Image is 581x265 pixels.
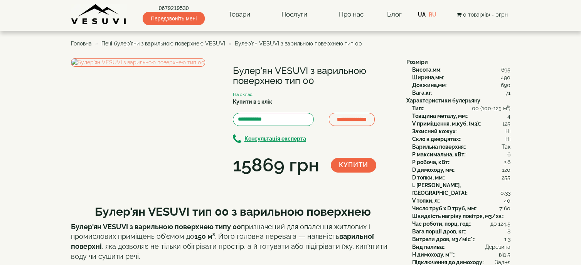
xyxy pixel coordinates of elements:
span: 6 [507,151,510,158]
p: призначений для опалення житлових і промислових приміщень об'ємом до . Його головна перевага — на... [71,222,395,262]
button: 0 товар(ів) - 0грн [454,10,510,19]
span: 125 [502,120,510,127]
span: 8 [507,228,510,235]
b: Товщина металу, мм: [412,113,467,119]
a: 0679219530 [143,4,205,12]
b: D димоходу, мм: [412,167,454,173]
b: Ширина,мм [412,74,443,81]
b: Характеристики булерьяну [406,97,480,104]
div: : [412,104,510,112]
b: V топки, л: [412,198,439,204]
h1: Булер'ян VESUVI з варильною поверхнею тип 00 [233,66,395,86]
b: L [PERSON_NAME], [GEOGRAPHIC_DATA]: [412,182,467,196]
img: Булер'ян VESUVI з варильною поверхнею тип 00 [71,58,205,67]
label: Купити в 1 клік [233,98,272,106]
span: Так [502,143,510,151]
div: : [412,251,510,258]
div: : [412,220,510,228]
div: : [412,112,510,120]
a: Печі булер'яни з варильною поверхнею VESUVI [101,40,225,47]
a: Товари [221,6,258,23]
span: 490 [501,74,510,81]
span: Деревина [485,243,510,251]
b: Розміри [406,59,428,65]
b: P максимальна, кВт: [412,151,465,158]
span: від 5 [499,251,510,258]
b: Захисний кожух: [412,128,456,134]
span: 0 товар(ів) - 0грн [463,12,508,18]
b: Вага,кг [412,90,431,96]
span: Ні [505,135,510,143]
b: Вага порції дров, кг: [412,228,465,235]
b: H димоходу, м**: [412,252,454,258]
span: 4 [507,112,510,120]
a: Послуги [274,6,315,23]
b: V приміщення, м.куб. (м3): [412,121,480,127]
div: : [412,127,510,135]
div: : [412,235,510,243]
div: : [412,143,510,151]
b: Вид палива: [412,244,444,250]
b: P робоча, кВт: [412,159,449,165]
span: 695 [501,66,510,74]
div: : [412,212,510,220]
div: : [412,166,510,174]
b: Висота,мм [412,67,440,73]
span: 0.33 [500,189,510,197]
a: Головна [71,40,92,47]
div: : [412,174,510,181]
div: : [412,181,510,197]
div: : [412,158,510,166]
b: Булер'ян VESUVI тип 00 з варильною поверхнею [95,205,371,218]
strong: 150 м³ [194,232,215,240]
a: Про нас [331,6,371,23]
span: 00 (100-125 м³) [472,104,510,112]
strong: Булер'ян VESUVI з варильною поверхнею типу 00 [71,223,241,231]
div: : [412,66,510,74]
b: Швидкість нагріву повітря, м3/хв: [412,213,503,219]
div: : [412,151,510,158]
a: Блог [387,10,402,18]
b: Число труб x D труб, мм: [412,205,476,211]
div: : [412,205,510,212]
span: Передзвоніть мені [143,12,205,25]
b: Витрати дров, м3/міс*: [412,236,474,242]
b: Варильна поверхня: [412,144,465,150]
b: Консультація експерта [244,136,306,142]
small: На складі [233,92,254,97]
b: Довжина,мм [412,82,446,88]
span: 1.3 [504,235,510,243]
b: D топки, мм: [412,174,444,181]
b: Скло в дверцятах: [412,136,460,142]
span: 690 [501,81,510,89]
a: RU [429,12,436,18]
div: : [412,74,510,81]
div: 15869 грн [233,152,319,178]
span: 255 [502,174,510,181]
div: : [412,135,510,143]
a: UA [418,12,426,18]
span: Ні [505,127,510,135]
button: Купити [331,158,376,173]
span: 40 [504,197,510,205]
div: : [412,89,510,97]
div: : [412,228,510,235]
span: 4.5 [503,220,510,228]
span: 120 [502,166,510,174]
img: content [71,4,127,25]
span: до 12 [490,220,503,228]
div: : [412,120,510,127]
span: 71 [505,89,510,97]
strong: варильної поверхні [71,232,374,250]
b: Тип: [412,105,423,111]
span: Булер'ян VESUVI з варильною поверхнею тип 00 [235,40,362,47]
div: : [412,243,510,251]
div: : [412,81,510,89]
div: : [412,197,510,205]
b: Час роботи, порц. год: [412,221,470,227]
span: 2.6 [504,158,510,166]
